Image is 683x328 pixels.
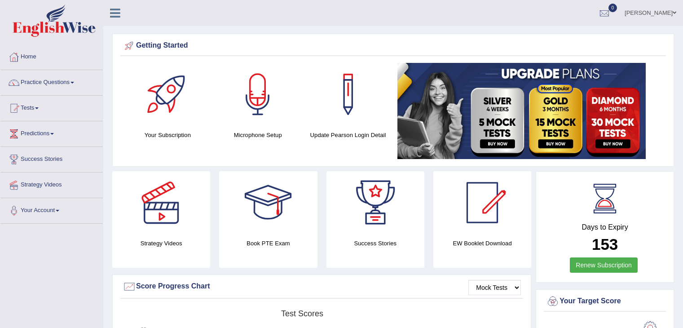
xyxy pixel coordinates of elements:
[112,239,210,248] h4: Strategy Videos
[308,130,389,140] h4: Update Pearson Login Detail
[281,309,323,318] tspan: Test scores
[0,70,103,93] a: Practice Questions
[0,147,103,169] a: Success Stories
[0,96,103,118] a: Tests
[0,173,103,195] a: Strategy Videos
[592,235,618,253] b: 153
[326,239,424,248] h4: Success Stories
[0,121,103,144] a: Predictions
[546,223,664,231] h4: Days to Expiry
[217,130,299,140] h4: Microphone Setup
[433,239,531,248] h4: EW Booklet Download
[546,295,664,308] div: Your Target Score
[127,130,208,140] h4: Your Subscription
[397,63,646,159] img: small5.jpg
[570,257,638,273] a: Renew Subscription
[608,4,617,12] span: 0
[0,44,103,67] a: Home
[123,39,664,53] div: Getting Started
[123,280,521,293] div: Score Progress Chart
[219,239,317,248] h4: Book PTE Exam
[0,198,103,221] a: Your Account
